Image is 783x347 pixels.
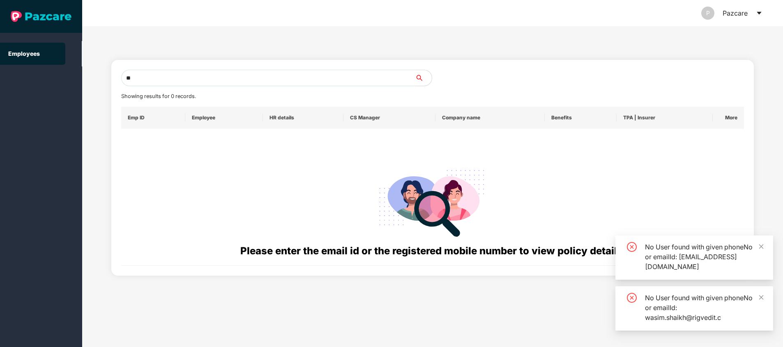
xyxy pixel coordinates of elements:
[121,93,196,99] span: Showing results for 0 records.
[373,160,492,243] img: svg+xml;base64,PHN2ZyB4bWxucz0iaHR0cDovL3d3dy53My5vcmcvMjAwMC9zdmciIHdpZHRoPSIyODgiIGhlaWdodD0iMj...
[8,50,40,57] a: Employees
[645,293,763,322] div: No User found with given phoneNo or emailId: wasim.shaikh@rigvedit.c
[617,107,713,129] th: TPA | Insurer
[435,107,545,129] th: Company name
[627,293,637,303] span: close-circle
[756,10,762,16] span: caret-down
[263,107,343,129] th: HR details
[185,107,263,129] th: Employee
[706,7,710,20] span: P
[545,107,617,129] th: Benefits
[415,75,432,81] span: search
[343,107,435,129] th: CS Manager
[627,242,637,252] span: close-circle
[758,244,764,249] span: close
[645,242,763,272] div: No User found with given phoneNo or emailId: [EMAIL_ADDRESS][DOMAIN_NAME]
[415,70,432,86] button: search
[758,294,764,300] span: close
[240,245,625,257] span: Please enter the email id or the registered mobile number to view policy details.
[713,107,744,129] th: More
[121,107,185,129] th: Emp ID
